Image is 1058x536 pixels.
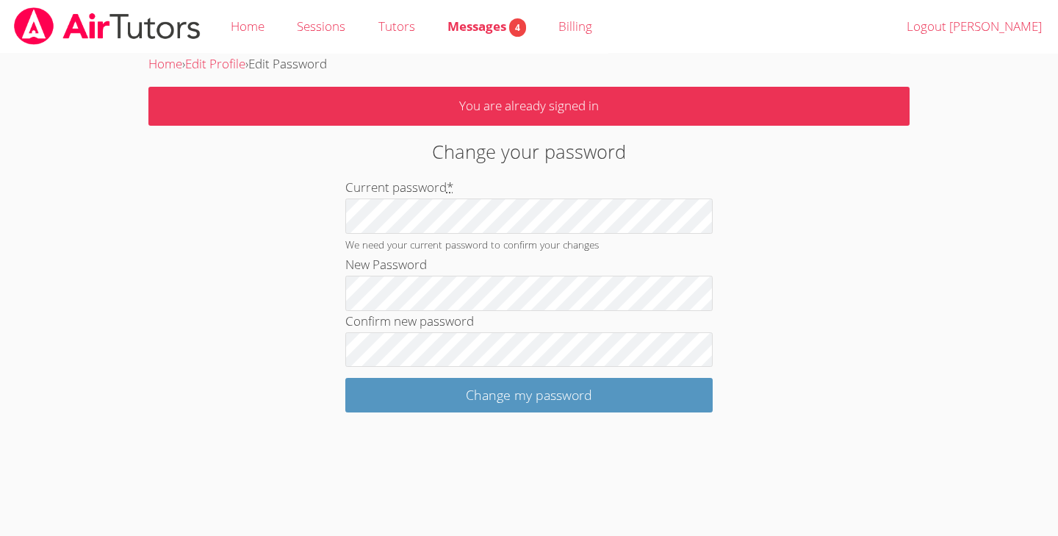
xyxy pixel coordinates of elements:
[185,55,245,72] a: Edit Profile
[345,256,427,273] label: New Password
[148,87,910,126] p: You are already signed in
[509,18,526,37] span: 4
[148,54,910,75] div: › ›
[148,55,182,72] a: Home
[447,18,526,35] span: Messages
[447,179,453,196] abbr: required
[345,378,713,412] input: Change my password
[345,312,474,329] label: Confirm new password
[12,7,202,45] img: airtutors_banner-c4298cdbf04f3fff15de1276eac7730deb9818008684d7c2e4769d2f7ddbe033.png
[248,55,327,72] span: Edit Password
[345,179,453,196] label: Current password
[243,137,815,165] h2: Change your password
[345,237,599,251] small: We need your current password to confirm your changes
